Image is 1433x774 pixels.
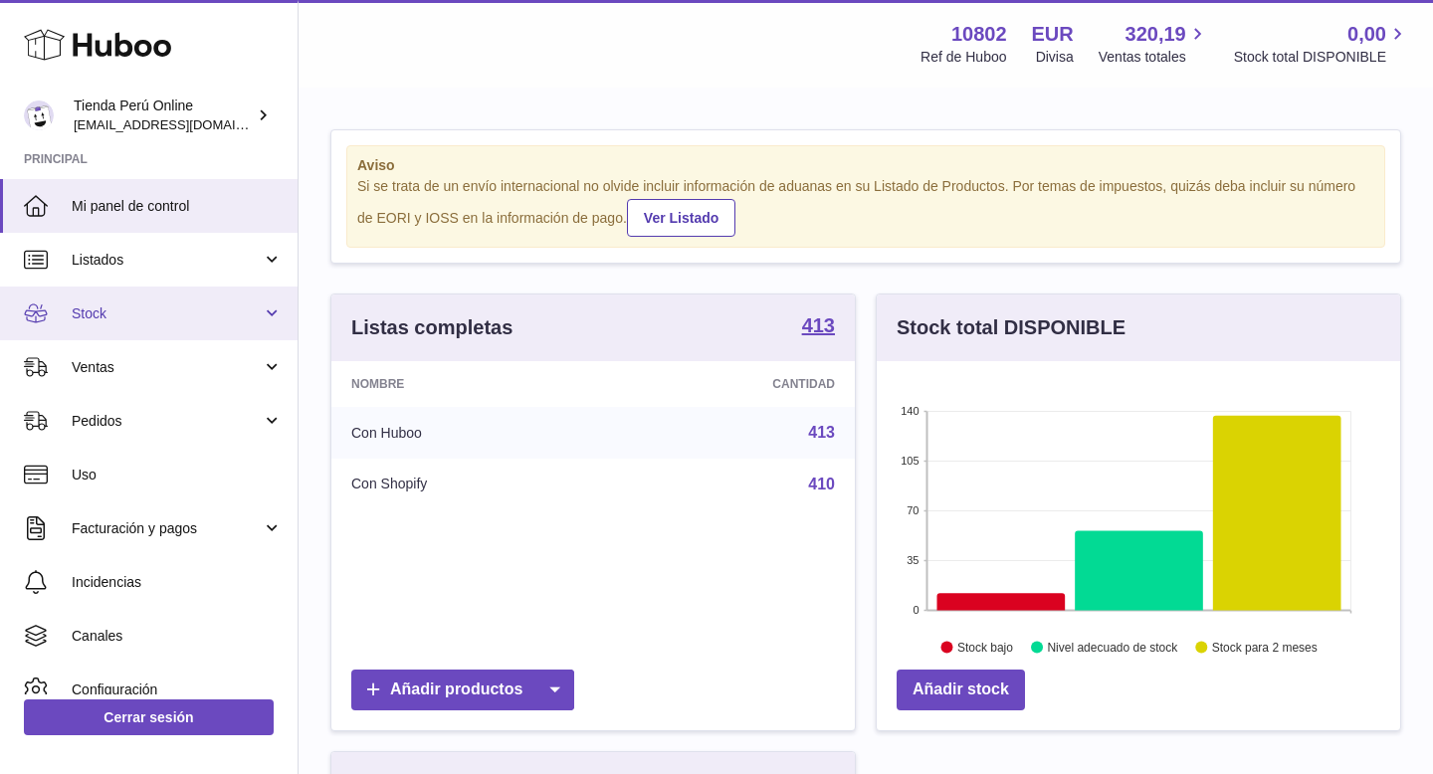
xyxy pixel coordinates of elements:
text: Stock para 2 meses [1212,640,1318,654]
text: Nivel adecuado de stock [1047,640,1178,654]
th: Nombre [331,361,609,407]
strong: EUR [1032,21,1074,48]
strong: 10802 [951,21,1007,48]
a: 0,00 Stock total DISPONIBLE [1234,21,1409,67]
a: 413 [802,315,835,339]
span: Ventas totales [1099,48,1209,67]
strong: Aviso [357,156,1374,175]
div: Si se trata de un envío internacional no olvide incluir información de aduanas en su Listado de P... [357,177,1374,237]
text: 70 [907,504,919,516]
span: Listados [72,251,262,270]
span: Uso [72,466,283,484]
span: Stock [72,304,262,323]
a: Añadir stock [897,670,1025,710]
a: 320,19 Ventas totales [1099,21,1209,67]
span: Configuración [72,680,283,699]
span: Canales [72,627,283,646]
span: Facturación y pagos [72,519,262,538]
text: 35 [907,554,919,566]
span: [EMAIL_ADDRESS][DOMAIN_NAME] [74,116,293,132]
th: Cantidad [609,361,855,407]
span: Mi panel de control [72,197,283,216]
span: Pedidos [72,412,262,431]
a: 410 [808,476,835,492]
text: 0 [913,604,919,616]
span: Ventas [72,358,262,377]
text: Stock bajo [957,640,1013,654]
text: 140 [901,405,919,417]
td: Con Shopify [331,459,609,510]
text: 105 [901,455,919,467]
a: Añadir productos [351,670,574,710]
span: Stock total DISPONIBLE [1234,48,1409,67]
span: 0,00 [1347,21,1386,48]
a: Cerrar sesión [24,699,274,735]
a: 413 [808,424,835,441]
span: Incidencias [72,573,283,592]
strong: 413 [802,315,835,335]
div: Tienda Perú Online [74,97,253,134]
td: Con Huboo [331,407,609,459]
a: Ver Listado [627,199,735,237]
img: contacto@tiendaperuonline.com [24,100,54,130]
span: 320,19 [1126,21,1186,48]
div: Ref de Huboo [921,48,1006,67]
h3: Listas completas [351,314,512,341]
h3: Stock total DISPONIBLE [897,314,1126,341]
div: Divisa [1036,48,1074,67]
